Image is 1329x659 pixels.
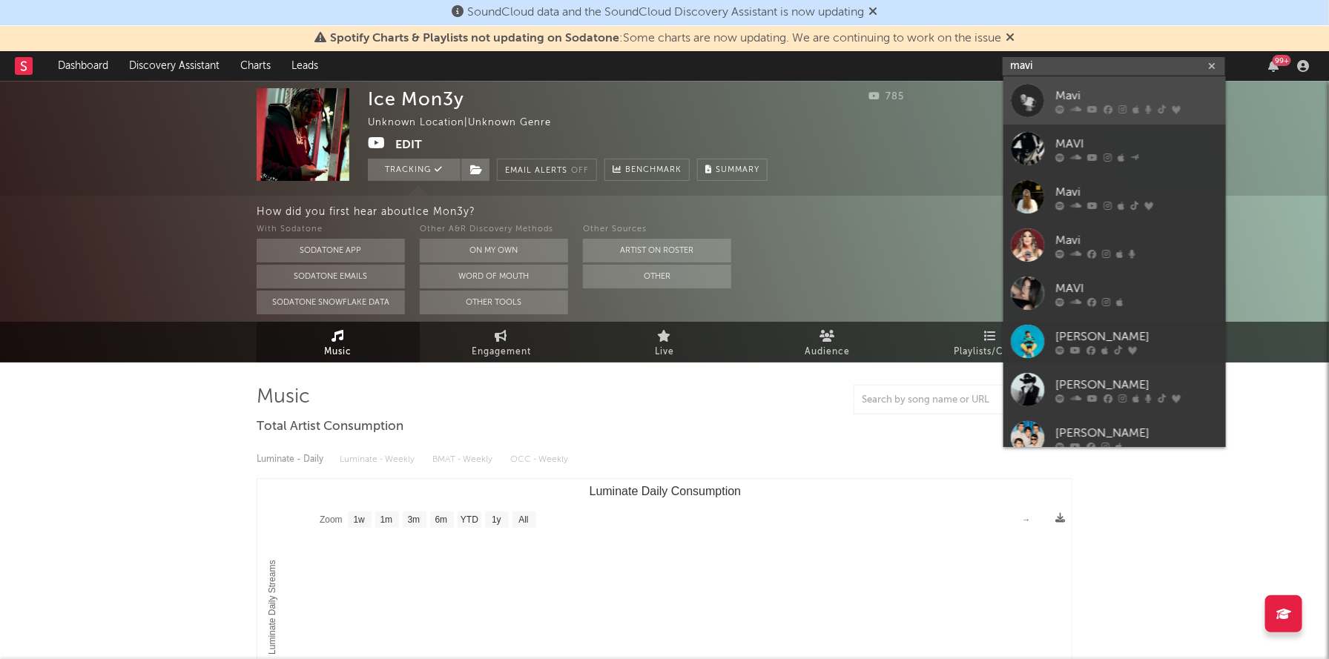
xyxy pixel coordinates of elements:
[1003,125,1226,173] a: MAVI
[435,515,448,526] text: 6m
[368,88,464,110] div: Ice Mon3y
[1055,87,1218,105] div: Mavi
[257,203,1329,221] div: How did you first hear about Ice Mon3y ?
[805,343,851,361] span: Audience
[257,291,405,314] button: Sodatone Snowflake Data
[257,239,405,262] button: Sodatone App
[1055,279,1218,297] div: MAVI
[257,265,405,288] button: Sodatone Emails
[1003,365,1226,414] a: [PERSON_NAME]
[1055,424,1218,442] div: [PERSON_NAME]
[583,265,731,288] button: Other
[583,239,731,262] button: Artist on Roster
[583,221,731,239] div: Other Sources
[1003,317,1226,365] a: [PERSON_NAME]
[655,343,674,361] span: Live
[1268,60,1279,72] button: 99+
[1273,55,1291,66] div: 99 +
[1003,173,1226,221] a: Mavi
[625,162,682,179] span: Benchmark
[461,515,478,526] text: YTD
[909,322,1072,362] a: Playlists/Charts
[590,485,742,497] text: Luminate Daily Consumption
[1055,328,1218,345] div: [PERSON_NAME]
[868,7,877,19] span: Dismiss
[420,291,568,314] button: Other Tools
[408,515,421,526] text: 3m
[420,221,568,239] div: Other A&R Discovery Methods
[467,7,864,19] span: SoundCloud data and the SoundCloud Discovery Assistant is now updating
[854,394,1011,406] input: Search by song name or URL
[1055,376,1218,394] div: [PERSON_NAME]
[697,159,768,181] button: Summary
[257,221,405,239] div: With Sodatone
[380,515,393,526] text: 1m
[868,92,904,102] span: 785
[492,515,501,526] text: 1y
[954,343,1028,361] span: Playlists/Charts
[497,159,597,181] button: Email AlertsOff
[395,136,422,154] button: Edit
[1022,514,1031,525] text: →
[518,515,528,526] text: All
[257,418,403,436] span: Total Artist Consumption
[267,560,277,655] text: Luminate Daily Streams
[1003,414,1226,462] a: [PERSON_NAME]
[716,166,759,174] span: Summary
[47,51,119,81] a: Dashboard
[320,515,343,526] text: Zoom
[1055,183,1218,201] div: Mavi
[420,239,568,262] button: On My Own
[325,343,352,361] span: Music
[281,51,329,81] a: Leads
[746,322,909,362] a: Audience
[1055,231,1218,249] div: Mavi
[330,33,1001,44] span: : Some charts are now updating. We are continuing to work on the issue
[354,515,366,526] text: 1w
[368,114,568,132] div: Unknown Location | Unknown Genre
[330,33,619,44] span: Spotify Charts & Playlists not updating on Sodatone
[604,159,690,181] a: Benchmark
[420,265,568,288] button: Word Of Mouth
[1003,269,1226,317] a: MAVI
[119,51,230,81] a: Discovery Assistant
[1003,76,1226,125] a: Mavi
[571,167,589,175] em: Off
[472,343,531,361] span: Engagement
[230,51,281,81] a: Charts
[257,322,420,362] a: Music
[1006,33,1015,44] span: Dismiss
[1055,135,1218,153] div: MAVI
[583,322,746,362] a: Live
[1003,221,1226,269] a: Mavi
[420,322,583,362] a: Engagement
[1003,57,1225,76] input: Search for artists
[368,159,461,181] button: Tracking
